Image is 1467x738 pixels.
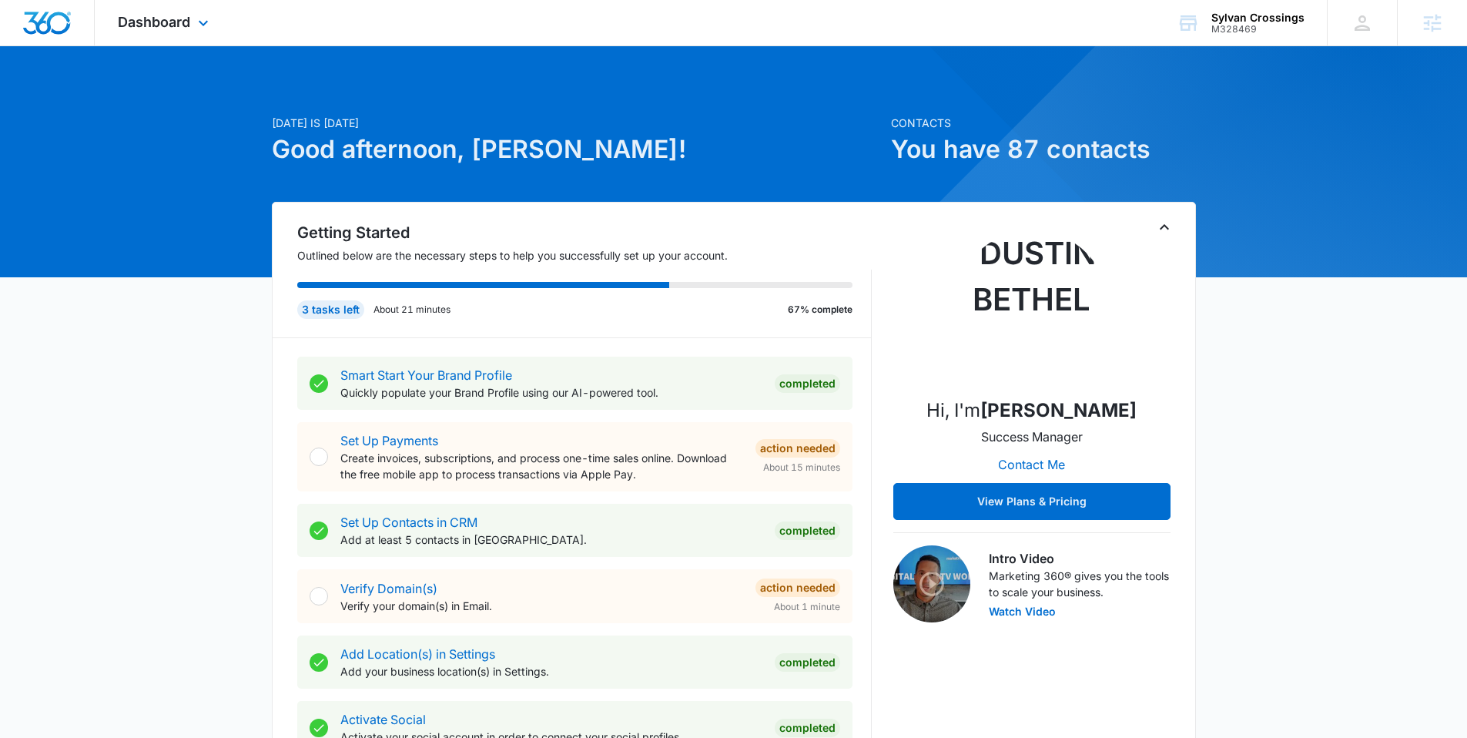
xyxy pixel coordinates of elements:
h1: Good afternoon, [PERSON_NAME]! [272,131,882,168]
img: Intro Video [893,545,970,622]
div: Completed [775,374,840,393]
div: account id [1211,24,1305,35]
p: Success Manager [981,428,1083,446]
span: About 1 minute [774,600,840,614]
div: account name [1211,12,1305,24]
p: Add at least 5 contacts in [GEOGRAPHIC_DATA]. [340,532,762,548]
strong: [PERSON_NAME] [980,399,1137,421]
button: Toggle Collapse [1155,218,1174,236]
a: Add Location(s) in Settings [340,646,495,662]
div: 3 tasks left [297,300,364,319]
span: About 15 minutes [763,461,840,475]
p: Outlined below are the necessary steps to help you successfully set up your account. [297,247,872,263]
p: [DATE] is [DATE] [272,115,882,131]
a: Activate Social [340,712,426,727]
p: Hi, I'm [926,397,1137,424]
p: Marketing 360® gives you the tools to scale your business. [989,568,1171,600]
p: About 21 minutes [373,303,450,317]
span: Dashboard [118,14,190,30]
p: Quickly populate your Brand Profile using our AI-powered tool. [340,384,762,401]
button: Watch Video [989,606,1056,617]
a: Smart Start Your Brand Profile [340,367,512,383]
p: Add your business location(s) in Settings. [340,663,762,679]
h3: Intro Video [989,549,1171,568]
p: Verify your domain(s) in Email. [340,598,743,614]
a: Set Up Payments [340,433,438,448]
p: 67% complete [788,303,852,317]
img: Dustin Bethel [955,230,1109,384]
div: Completed [775,653,840,672]
div: Action Needed [755,579,840,597]
button: View Plans & Pricing [893,483,1171,520]
div: Completed [775,719,840,737]
div: Completed [775,522,840,540]
div: Action Needed [755,439,840,458]
h2: Getting Started [297,221,872,244]
button: Contact Me [983,446,1080,483]
p: Contacts [891,115,1196,131]
a: Verify Domain(s) [340,581,437,596]
h1: You have 87 contacts [891,131,1196,168]
p: Create invoices, subscriptions, and process one-time sales online. Download the free mobile app t... [340,450,743,482]
a: Set Up Contacts in CRM [340,515,477,530]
